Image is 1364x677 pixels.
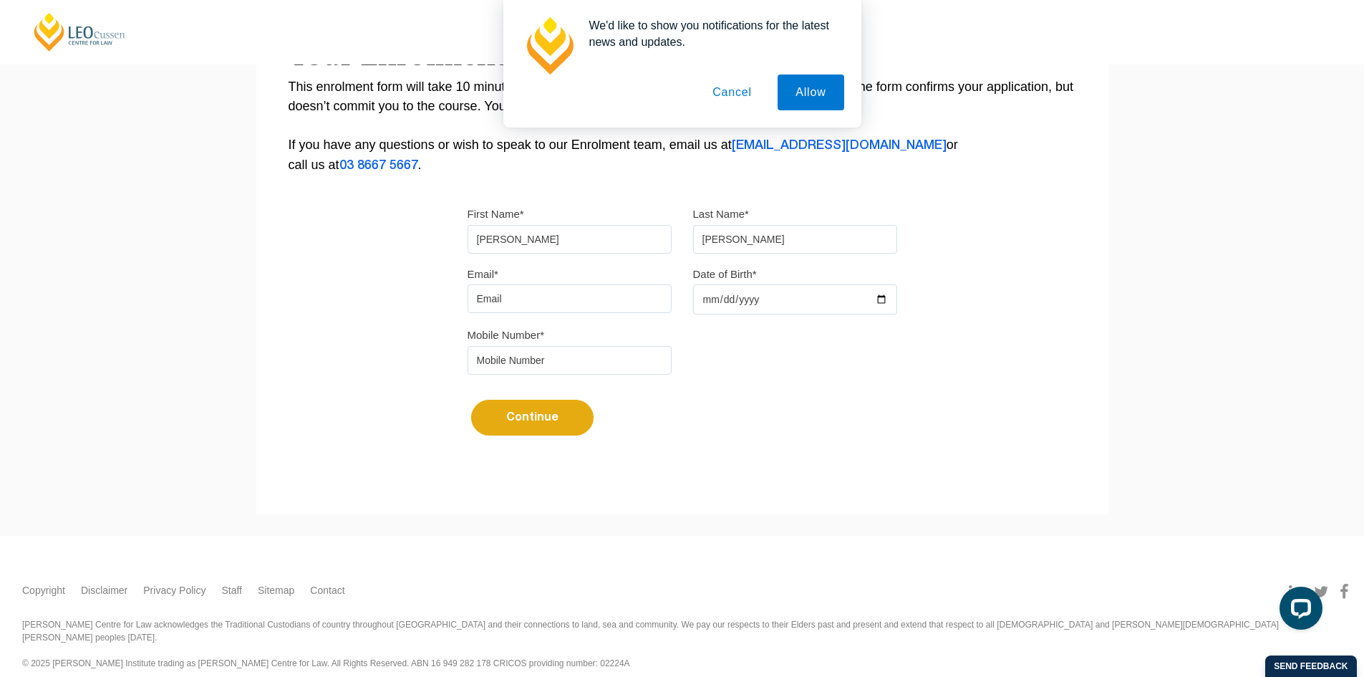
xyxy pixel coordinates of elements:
input: Last name [693,225,897,254]
label: Date of Birth* [693,267,757,282]
input: Mobile Number [468,346,672,375]
label: First Name* [468,207,524,221]
a: Staff [221,583,242,598]
div: We'd like to show you notifications for the latest news and updates. [578,17,844,50]
a: Sitemap [258,583,294,598]
label: Mobile Number* [468,328,545,342]
button: Allow [778,75,843,110]
a: Copyright [22,583,65,598]
div: [PERSON_NAME] Centre for Law acknowledges the Traditional Custodians of country throughout [GEOGR... [22,618,1342,670]
a: Contact [310,583,344,598]
input: Email [468,284,672,313]
a: Privacy Policy [143,583,205,598]
a: Disclaimer [81,583,127,598]
iframe: LiveChat chat widget [1268,581,1328,641]
label: Last Name* [693,207,749,221]
label: Email* [468,267,498,282]
button: Cancel [695,75,770,110]
input: First name [468,225,672,254]
a: [EMAIL_ADDRESS][DOMAIN_NAME] [732,140,947,151]
a: 03 8667 5667 [339,160,418,171]
button: Continue [471,400,594,436]
img: notification icon [521,17,578,75]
